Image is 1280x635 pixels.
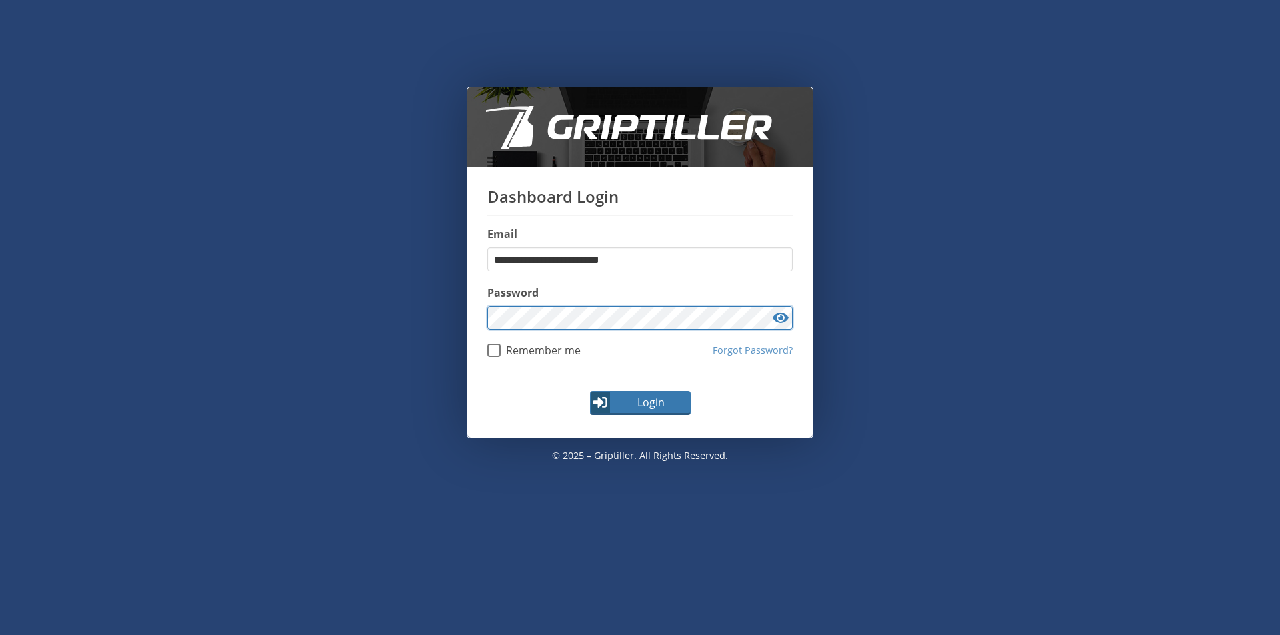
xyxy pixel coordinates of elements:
[487,187,793,216] h1: Dashboard Login
[487,226,793,242] label: Email
[487,285,793,301] label: Password
[501,344,581,357] span: Remember me
[590,391,691,415] button: Login
[713,343,793,358] a: Forgot Password?
[612,394,689,410] span: Login
[467,438,813,473] p: © 2025 – Griptiller. All rights reserved.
